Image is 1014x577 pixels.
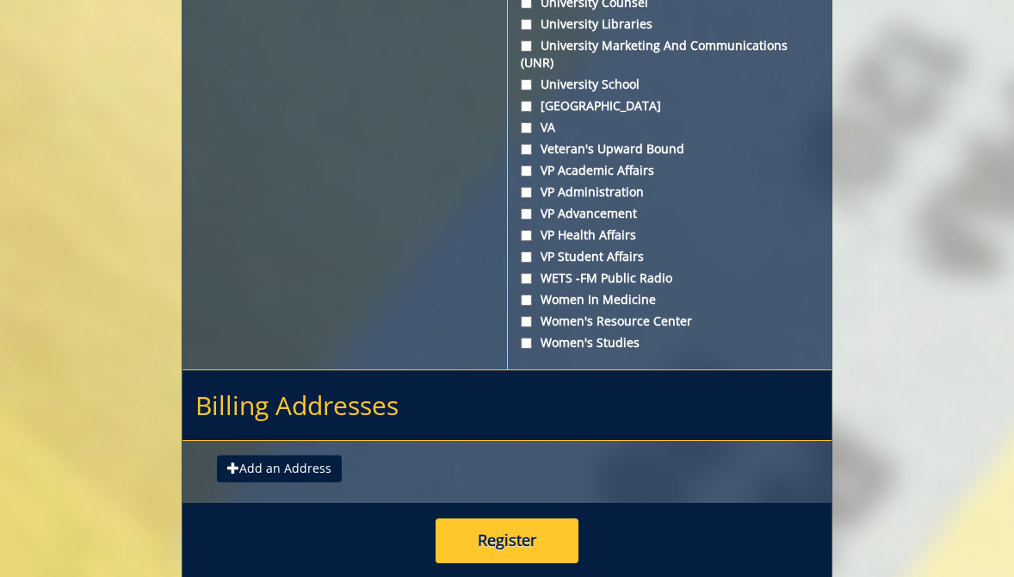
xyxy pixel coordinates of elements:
[436,518,578,563] button: Register
[521,205,819,222] label: VP Advancement
[521,140,819,158] label: Veteran's Upward Bound
[521,334,819,351] label: Women's Studies
[521,248,819,265] label: VP Student Affairs
[521,16,819,33] label: University Libraries
[521,313,819,330] label: Women's Resource Center
[521,119,819,136] label: VA
[217,455,342,482] button: Add an Address
[182,370,831,441] h2: Billing Addresses
[521,162,819,179] label: VP Academic Affairs
[521,226,819,244] label: VP Health Affairs
[521,76,819,93] label: University School
[521,270,819,287] label: WETS -FM Public Radio
[521,183,819,201] label: VP Administration
[521,37,819,71] label: University Marketing and Communications (UNR)
[521,97,819,115] label: [GEOGRAPHIC_DATA]
[521,291,819,308] label: Women in Medicine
